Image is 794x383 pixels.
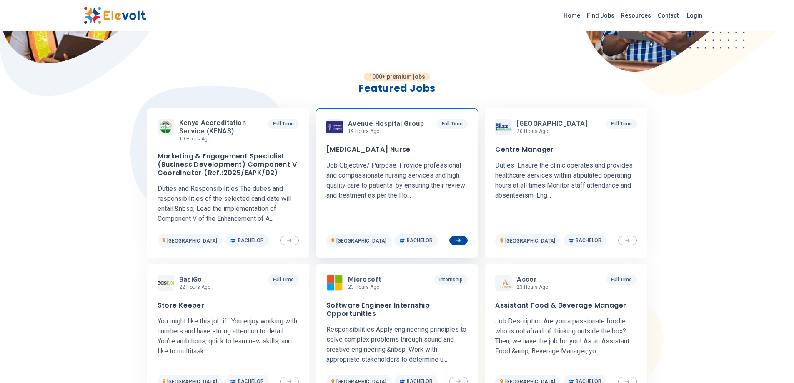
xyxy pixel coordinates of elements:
span: Bachelor [238,237,264,244]
p: 23 hours ago [348,284,385,290]
p: Full Time [268,275,299,285]
span: [GEOGRAPHIC_DATA] [336,238,386,244]
p: 22 hours ago [179,284,210,290]
p: Job Objective/ Purpose: Provide professional and compassionate nursing services and high quality ... [326,160,468,200]
p: Full Time [606,275,637,285]
a: Kenya Accreditation Service (KENAS)Kenya Accreditation Service (KENAS)19 hours agoFull TimeMarket... [147,108,309,258]
p: Full Time [606,119,637,129]
h3: Marketing & Engagement Specialist (Business Development) Component V Coordinator (Ref.:2025/EAPK/02) [158,152,299,177]
span: [GEOGRAPHIC_DATA] [505,238,555,244]
span: [GEOGRAPHIC_DATA] [517,120,587,128]
a: Find Jobs [584,9,618,22]
img: Kenya Accreditation Service (KENAS) [158,120,174,134]
p: Duties and Responsibilities The duties and responsibilities of the selected candidate will entail... [158,184,299,224]
h3: Store Keeper [158,301,205,310]
iframe: Chat Widget [752,343,794,383]
img: BasiGo [158,281,174,285]
p: Job Description Are you a passionate foodie who is not afraid of thinking outside the box? Then, ... [495,316,636,356]
img: Microsoft [326,275,343,291]
h3: Centre Manager [495,145,554,154]
a: Avenue Hospital GroupAvenue Hospital Group19 hours agoFull Time[MEDICAL_DATA] NurseJob Objective/... [316,108,478,258]
img: Accor [495,278,512,288]
h3: [MEDICAL_DATA] Nurse [326,145,411,154]
span: Accor [517,275,537,284]
h3: Software Engineer Internship Opportunities [326,301,468,318]
span: Bachelor [576,237,601,244]
p: Internship [434,275,468,285]
p: You might like this job if: You enjoy working with numbers and have strong attention to detail Yo... [158,316,299,356]
img: Elevolt [84,7,146,24]
p: 20 hours ago [517,128,591,135]
a: Contact [654,9,682,22]
p: Full Time [437,119,468,129]
span: BasiGo [179,275,202,284]
p: 23 hours ago [517,284,548,290]
a: Home [560,9,584,22]
span: [GEOGRAPHIC_DATA] [167,238,217,244]
p: Duties Ensure the clinic operates and provides healthcare services within stipulated operating ho... [495,160,636,200]
p: Full Time [268,119,299,129]
a: Resources [618,9,654,22]
span: Avenue Hospital Group [348,120,424,128]
a: Login [682,7,707,24]
p: 19 hours ago [348,128,427,135]
a: Bliss Medical Center[GEOGRAPHIC_DATA]20 hours agoFull TimeCentre ManagerDuties Ensure the clinic ... [485,108,647,258]
p: Responsibilities Apply engineering principles to solve complex problems through sound and creativ... [326,325,468,365]
span: Bachelor [407,237,433,244]
span: Microsoft [348,275,381,284]
p: 19 hours ago [179,135,265,142]
h3: Assistant Food & Beverage Manager [495,301,626,310]
img: Avenue Hospital Group [326,121,343,133]
span: Kenya Accreditation Service (KENAS) [179,119,261,135]
img: Bliss Medical Center [495,123,512,131]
